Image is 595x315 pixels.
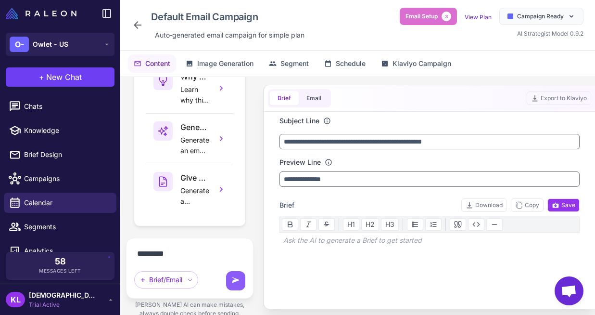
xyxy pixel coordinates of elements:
span: Analytics [24,246,109,256]
span: Trial Active [29,301,96,309]
a: Open chat [555,276,583,305]
span: Campaigns [24,173,109,184]
div: Ask the AI to generate a Brief to get started [279,233,580,248]
button: +New Chat [6,67,114,87]
a: Analytics [4,241,116,261]
span: Calendar [24,197,109,208]
div: Click to edit description [151,28,308,42]
button: Email Setup3 [400,8,457,25]
h3: Give me an entirely new brief [180,172,209,184]
h3: Generate an Email from this brief [180,121,209,133]
span: + [39,71,44,83]
button: Klaviyo Campaign [375,54,457,73]
button: Email [299,91,329,105]
a: Segments [4,217,116,237]
button: Image Generation [180,54,259,73]
a: Brief Design [4,144,116,165]
span: Save [552,201,575,210]
div: O- [10,37,29,52]
label: Preview Line [279,157,321,168]
button: Content [128,54,176,73]
p: Generate a completely different approach for this campaign. [180,185,209,207]
span: Segment [280,58,309,69]
span: Chats [24,101,109,112]
button: Brief [270,91,299,105]
a: Knowledge [4,120,116,141]
span: Copy [515,201,539,210]
button: H1 [343,218,359,231]
button: H3 [381,218,399,231]
button: Schedule [318,54,371,73]
span: Email Setup [405,12,438,21]
div: Brief/Email [134,271,198,289]
span: New Chat [46,71,82,83]
p: Generate an email based on this brief utilizing my email components. [180,135,209,156]
img: Raleon Logo [6,8,76,19]
button: Segment [263,54,315,73]
span: AI Strategist Model 0.9.2 [517,30,583,37]
span: Image Generation [197,58,253,69]
span: Segments [24,222,109,232]
span: 3 [442,12,451,21]
a: Chats [4,96,116,117]
span: [DEMOGRAPHIC_DATA][PERSON_NAME] [29,290,96,301]
span: Auto‑generated email campaign for simple plan [155,30,304,40]
div: Click to edit campaign name [147,8,308,26]
span: Knowledge [24,125,109,136]
span: Messages Left [39,267,81,275]
a: Campaigns [4,169,116,189]
span: Owlet - US [33,39,68,50]
button: Copy [511,198,544,212]
label: Subject Line [279,116,319,126]
p: Learn why this brief is effective for your target audience. [180,84,209,105]
span: Brief [279,200,294,210]
span: Schedule [336,58,366,69]
a: Calendar [4,193,116,213]
span: Content [145,58,170,69]
button: Download [461,198,507,212]
button: Export to Klaviyo [527,92,591,105]
a: View Plan [465,13,492,21]
button: Save [547,198,580,212]
a: Raleon Logo [6,8,80,19]
button: O-Owlet - US [6,33,114,56]
span: Klaviyo Campaign [392,58,451,69]
span: 58 [55,257,66,266]
span: Campaign Ready [517,12,564,21]
span: Brief Design [24,149,109,160]
button: H2 [361,218,379,231]
div: KL [6,292,25,307]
